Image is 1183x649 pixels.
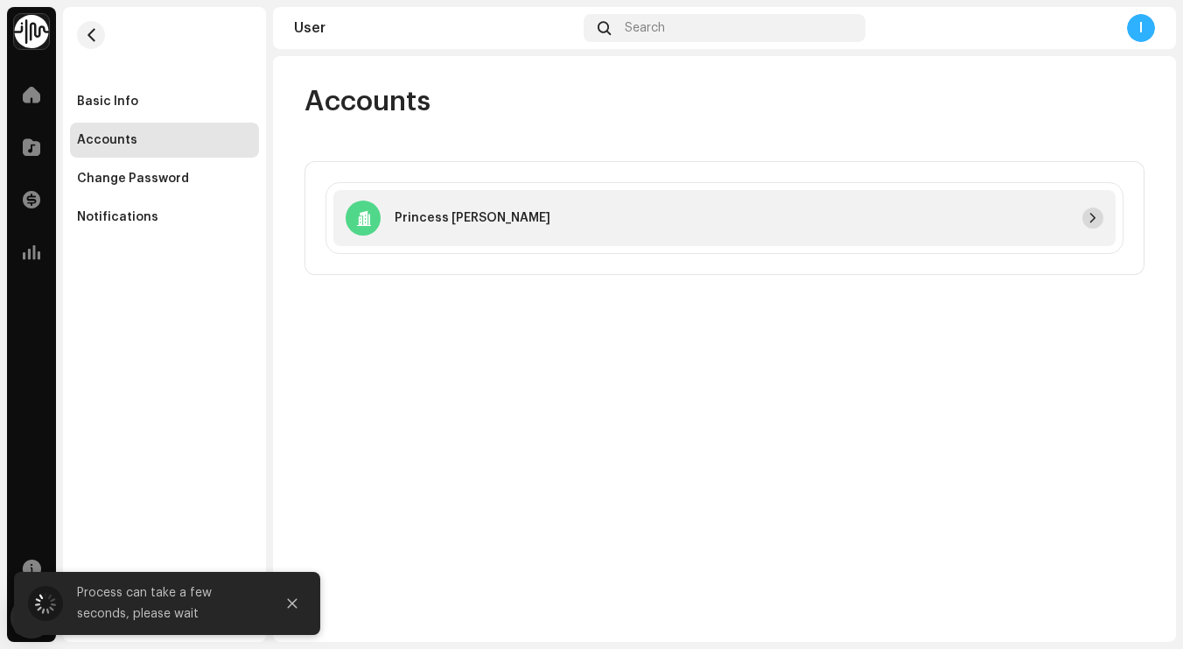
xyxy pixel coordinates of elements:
button: Close [275,586,310,621]
div: I [1127,14,1155,42]
span: Search [625,21,665,35]
div: Process can take a few seconds, please wait [77,582,261,624]
div: Open Intercom Messenger [10,596,52,638]
div: Accounts [77,133,137,147]
div: Basic Info [77,95,138,109]
span: Accounts [304,84,430,119]
div: User [294,21,577,35]
img: 0f74c21f-6d1c-4dbc-9196-dbddad53419e [14,14,49,49]
div: Change Password [77,172,189,186]
div: Notifications [77,210,158,224]
re-m-nav-item: Accounts [70,123,259,158]
re-m-nav-item: Notifications [70,200,259,235]
re-m-nav-item: Change Password [70,161,259,196]
re-m-nav-item: Basic Info [70,84,259,119]
p: Princess [PERSON_NAME] [395,209,550,228]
